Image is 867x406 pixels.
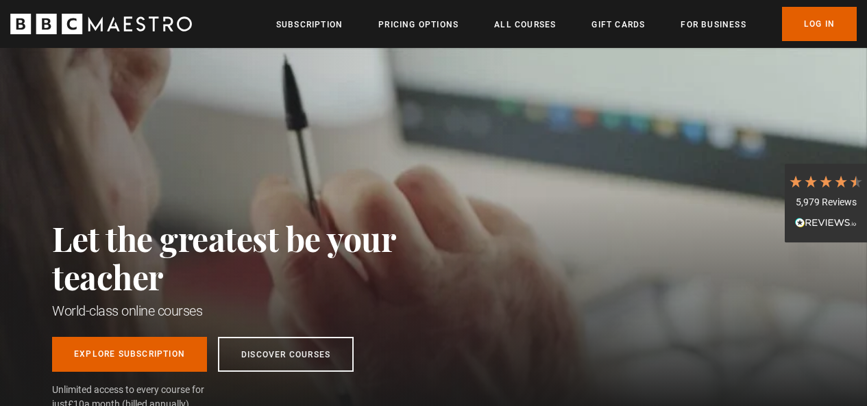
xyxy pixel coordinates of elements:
div: 4.7 Stars [788,174,864,189]
a: Log In [782,7,857,41]
a: Pricing Options [378,18,459,31]
img: REVIEWS.io [795,218,857,227]
a: For business [681,18,746,31]
nav: Primary [276,7,857,41]
h2: Let the greatest be your teacher [52,219,456,296]
div: 5,979 Reviews [788,196,864,210]
a: Gift Cards [591,18,645,31]
a: Explore Subscription [52,337,207,372]
a: All Courses [494,18,556,31]
svg: BBC Maestro [10,14,192,34]
a: Discover Courses [218,337,354,372]
div: Read All Reviews [788,216,864,232]
a: Subscription [276,18,343,31]
h1: World-class online courses [52,301,456,320]
div: 5,979 ReviewsRead All Reviews [785,164,867,243]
